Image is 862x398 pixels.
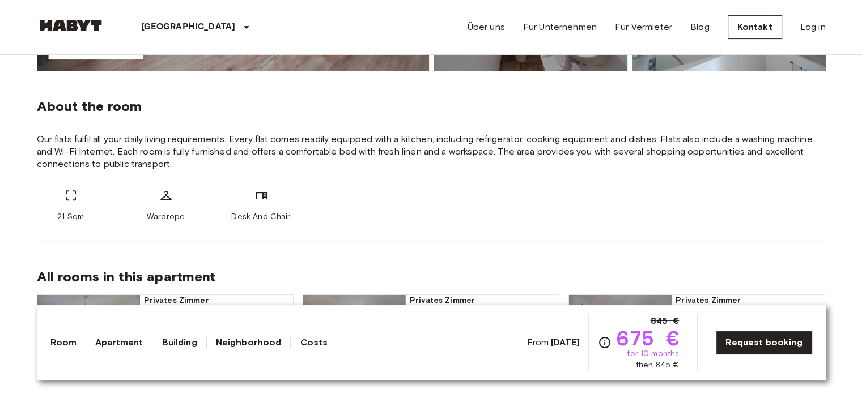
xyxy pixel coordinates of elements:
a: Über uns [468,20,505,34]
span: Privates Zimmer [676,295,820,306]
span: Privates Zimmer [144,295,288,306]
a: Marketing picture of unit DE-02-029-01MPrevious imagePrevious imagePrivates Zimmer8 Sqm41st Floor... [568,294,825,363]
a: Log in [800,20,826,34]
a: Marketing picture of unit DE-02-029-04MPrevious imagePrevious imagePrivates Zimmer15 Sqm41st Floo... [37,294,294,363]
span: Wardrope [147,211,185,222]
img: Habyt [37,20,105,31]
img: Marketing picture of unit DE-02-029-04M [37,295,139,363]
span: 21 Sqm [57,211,84,222]
span: then 845 € [636,360,680,371]
a: Costs [300,336,328,349]
span: About the room [37,98,826,115]
span: for 10 months [627,348,679,360]
img: Marketing picture of unit DE-02-029-01M [569,295,671,363]
a: Neighborhood [216,336,282,349]
span: Our flats fulfil all your daily living requirements. Every flat comes readily equipped with a kit... [37,133,826,170]
a: Für Unternehmen [523,20,597,34]
span: Privates Zimmer [410,295,554,306]
a: Kontakt [728,15,782,39]
span: 845 € [650,314,679,328]
p: [GEOGRAPHIC_DATA] [141,20,236,34]
a: Apartment [95,336,143,349]
a: Room [50,336,77,349]
span: All rooms in this apartment [37,268,826,285]
svg: Check cost overview for full price breakdown. Please note that discounts apply to new joiners onl... [598,336,612,349]
span: From: [527,336,580,349]
img: Marketing picture of unit DE-02-029-02M [303,295,405,363]
a: Für Vermieter [615,20,672,34]
span: 675 € [616,328,679,348]
a: Blog [690,20,710,34]
a: Marketing picture of unit DE-02-029-02MPrevious imagePrevious imagePrivates Zimmer11 Sqm41st Floo... [303,294,559,363]
a: Building [162,336,197,349]
a: Request booking [716,331,812,354]
span: Desk And Chair [231,211,290,222]
b: [DATE] [551,337,580,348]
